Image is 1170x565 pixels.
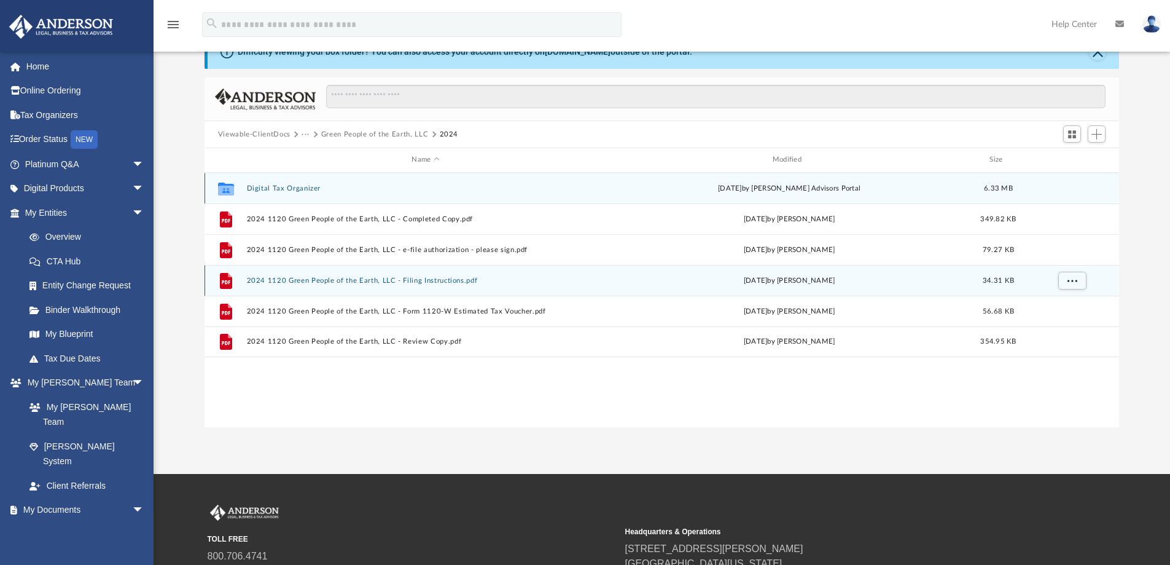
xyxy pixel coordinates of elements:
div: Name [246,154,604,165]
a: Client Referrals [17,473,157,498]
span: 79.27 KB [983,246,1014,253]
div: id [1028,154,1114,165]
a: Overview [17,225,163,250]
img: Anderson Advisors Platinum Portal [208,505,281,521]
button: Switch to Grid View [1063,125,1082,143]
button: Add [1088,125,1106,143]
button: 2024 [440,129,459,140]
a: Entity Change Request [17,274,163,298]
i: search [205,17,219,30]
span: 56.68 KB [983,307,1014,314]
div: Difficulty viewing your box folder? You can also access your account directly on outside of the p... [238,45,692,58]
a: [STREET_ADDRESS][PERSON_NAME] [625,543,803,554]
a: Tax Due Dates [17,346,163,371]
div: [DATE] by [PERSON_NAME] [610,275,968,286]
div: [DATE] by [PERSON_NAME] [610,336,968,347]
small: Headquarters & Operations [625,526,1034,537]
a: Box [17,522,150,547]
a: My [PERSON_NAME] Teamarrow_drop_down [9,371,157,395]
a: My Entitiesarrow_drop_down [9,200,163,225]
span: arrow_drop_down [132,498,157,523]
a: CTA Hub [17,249,163,274]
span: 349.82 KB [980,215,1016,222]
div: NEW [71,130,98,149]
div: [DATE] by [PERSON_NAME] [610,213,968,224]
span: arrow_drop_down [132,371,157,396]
span: arrow_drop_down [132,152,157,177]
button: Close [1089,43,1106,60]
div: [DATE] by [PERSON_NAME] [610,244,968,255]
a: Order StatusNEW [9,127,163,152]
button: More options [1058,271,1086,290]
a: [DOMAIN_NAME] [545,47,610,57]
div: Modified [610,154,969,165]
div: [DATE] by [PERSON_NAME] Advisors Portal [610,183,968,194]
a: 800.706.4741 [208,551,268,561]
a: Digital Productsarrow_drop_down [9,176,163,201]
a: My [PERSON_NAME] Team [17,395,150,434]
div: grid [205,173,1120,428]
span: 6.33 MB [984,184,1013,191]
input: Search files and folders [326,85,1106,108]
a: Platinum Q&Aarrow_drop_down [9,152,163,176]
img: User Pic [1142,15,1161,33]
small: TOLL FREE [208,534,617,545]
div: id [210,154,241,165]
button: 2024 1120 Green People of the Earth, LLC - e-file authorization - please sign.pdf [246,246,604,254]
button: 2024 1120 Green People of the Earth, LLC - Filing Instructions.pdf [246,277,604,285]
button: 2024 1120 Green People of the Earth, LLC - Form 1120-W Estimated Tax Voucher.pdf [246,307,604,315]
button: ··· [302,129,310,140]
div: [DATE] by [PERSON_NAME] [610,306,968,317]
span: arrow_drop_down [132,200,157,226]
button: 2024 1120 Green People of the Earth, LLC - Completed Copy.pdf [246,215,604,223]
i: menu [166,17,181,32]
a: [PERSON_NAME] System [17,434,157,473]
img: Anderson Advisors Platinum Portal [6,15,117,39]
a: Binder Walkthrough [17,298,163,322]
button: Viewable-ClientDocs [218,129,291,140]
a: My Documentsarrow_drop_down [9,498,157,523]
a: Home [9,54,163,79]
a: menu [166,23,181,32]
a: My Blueprint [17,322,157,347]
a: Tax Organizers [9,103,163,127]
button: Digital Tax Organizer [246,184,604,192]
span: arrow_drop_down [132,176,157,202]
span: 34.31 KB [983,277,1014,283]
div: Size [973,154,1023,165]
button: 2024 1120 Green People of the Earth, LLC - Review Copy.pdf [246,338,604,346]
a: Online Ordering [9,79,163,103]
button: Green People of the Earth, LLC [321,129,429,140]
span: 354.95 KB [980,338,1016,345]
